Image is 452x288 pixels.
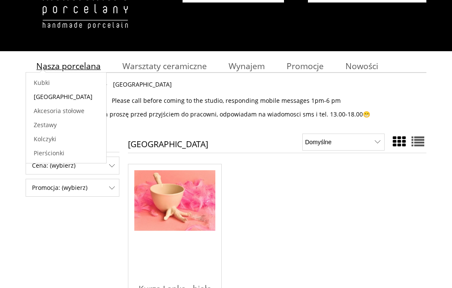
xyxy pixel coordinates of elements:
[276,58,335,74] a: Promocje
[26,111,426,118] p: Zadzwoń proszę przed przyjściem do pracowni, odpowiadam na wiadomosci sms i tel. 13.00-18.00😁
[411,133,424,150] a: Widok pełny
[393,133,406,150] a: Widok ze zdjęciem
[112,58,218,74] a: Warsztaty ceramiczne
[26,179,119,196] span: Promocja: (wybierz)
[302,134,385,151] select: Sortuj wg
[26,157,119,175] div: Filtruj
[113,80,172,88] span: [GEOGRAPHIC_DATA]
[26,97,426,105] p: Please call before coming to the studio, responding mobile messages 1pm-6 pm
[218,58,276,74] a: Wynajem
[26,179,119,197] div: Filtruj
[229,60,265,72] span: Wynajem
[122,60,207,72] span: Warsztaty ceramiczne
[345,60,378,72] span: Nowości
[335,58,389,74] a: Nowości
[26,157,119,174] span: Cena: (wybierz)
[128,140,208,153] h1: [GEOGRAPHIC_DATA]
[134,170,215,231] img: Kurza Łapka - biała
[26,58,112,74] a: Nasza porcelana
[36,60,101,72] span: Nasza porcelana
[287,60,324,72] span: Promocje
[134,170,215,277] a: Przejdź do produktu Kurza Łapka - biała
